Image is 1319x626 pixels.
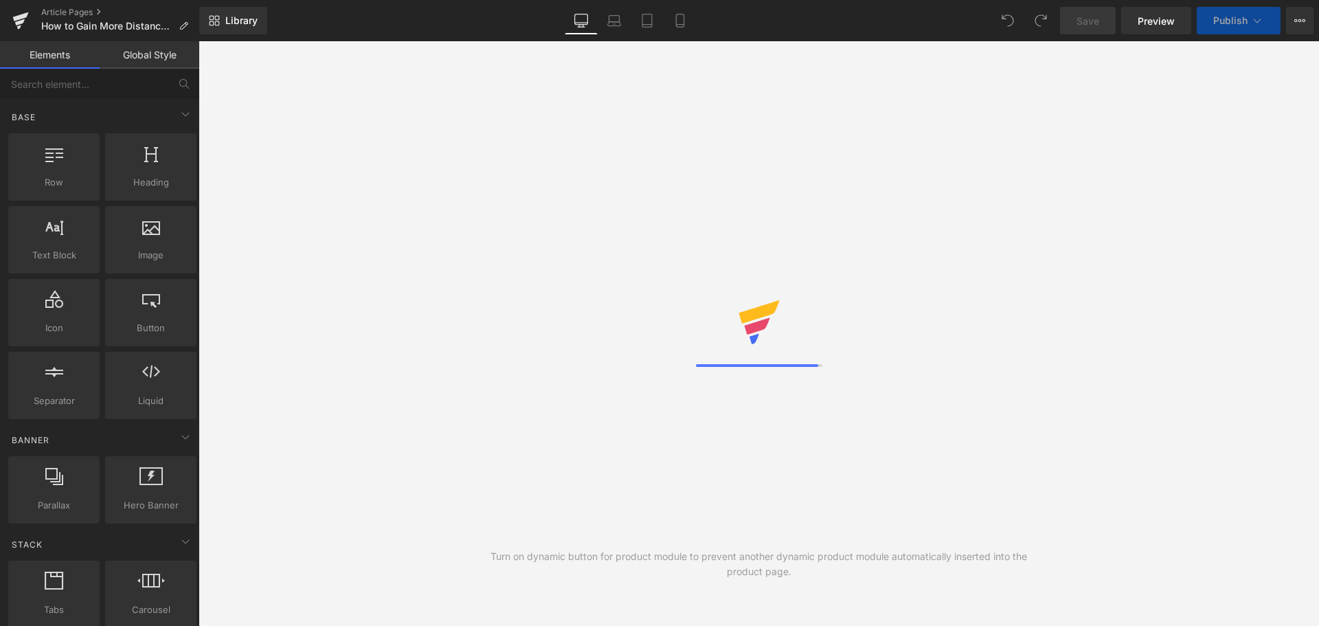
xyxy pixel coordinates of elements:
a: Laptop [598,7,631,34]
span: Button [109,321,192,335]
span: Row [12,175,95,190]
a: Desktop [565,7,598,34]
span: Library [225,14,258,27]
span: Banner [10,434,51,447]
span: Icon [12,321,95,335]
span: Text Block [12,248,95,262]
a: Mobile [664,7,697,34]
a: Preview [1121,7,1191,34]
a: Tablet [631,7,664,34]
span: Save [1076,14,1099,28]
a: Global Style [100,41,199,69]
span: Parallax [12,498,95,513]
button: Undo [994,7,1022,34]
span: How to Gain More Distance With Your Driver-Grip Adjustment Trick [41,21,173,32]
a: Article Pages [41,7,199,18]
a: New Library [199,7,267,34]
span: Preview [1138,14,1175,28]
span: Image [109,248,192,262]
span: Liquid [109,394,192,408]
span: Publish [1213,15,1248,26]
div: Turn on dynamic button for product module to prevent another dynamic product module automatically... [479,549,1039,579]
span: Hero Banner [109,498,192,513]
span: Heading [109,175,192,190]
span: Base [10,111,37,124]
span: Tabs [12,603,95,617]
button: Redo [1027,7,1055,34]
button: Publish [1197,7,1281,34]
span: Stack [10,538,44,551]
span: Carousel [109,603,192,617]
button: More [1286,7,1314,34]
span: Separator [12,394,95,408]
